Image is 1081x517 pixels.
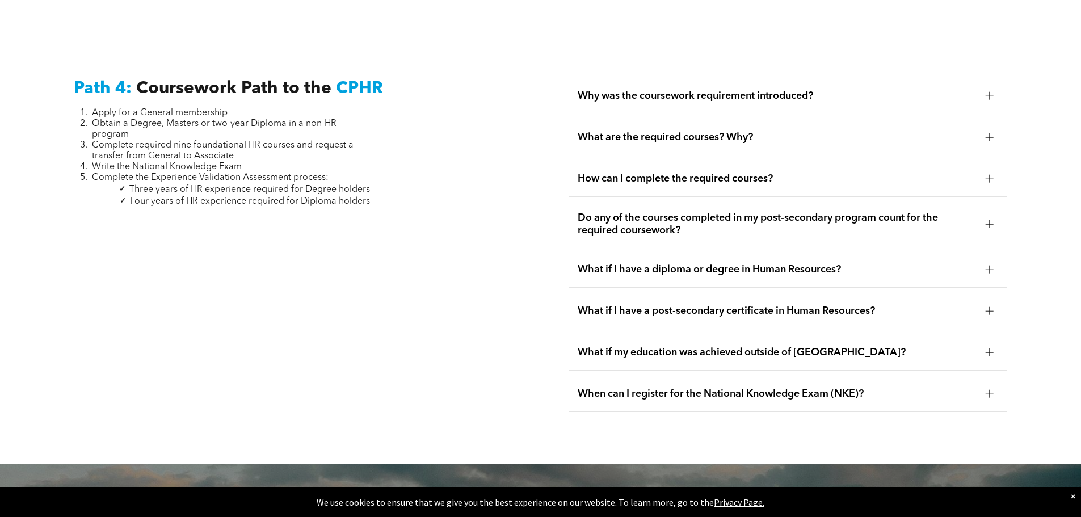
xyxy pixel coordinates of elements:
[578,212,977,237] span: Do any of the courses completed in my post-secondary program count for the required coursework?
[578,305,977,317] span: What if I have a post-secondary certificate in Human Resources?
[578,173,977,185] span: How can I complete the required courses?
[336,80,383,97] span: CPHR
[92,173,329,182] span: Complete the Experience Validation Assessment process:
[92,119,337,139] span: Obtain a Degree, Masters or two-year Diploma in a non-HR program
[92,162,242,171] span: Write the National Knowledge Exam
[92,141,354,161] span: Complete required nine foundational HR courses and request a transfer from General to Associate
[578,263,977,276] span: What if I have a diploma or degree in Human Resources?
[578,131,977,144] span: What are the required courses? Why?
[74,80,132,97] span: Path 4:
[1071,490,1075,502] div: Dismiss notification
[130,197,370,206] span: Four years of HR experience required for Diploma holders
[136,80,331,97] span: Coursework Path to the
[578,346,977,359] span: What if my education was achieved outside of [GEOGRAPHIC_DATA]?
[578,90,977,102] span: Why was the coursework requirement introduced?
[92,108,228,117] span: Apply for a General membership
[714,497,764,508] a: Privacy Page.
[578,388,977,400] span: When can I register for the National Knowledge Exam (NKE)?
[129,185,370,194] span: Three years of HR experience required for Degree holders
